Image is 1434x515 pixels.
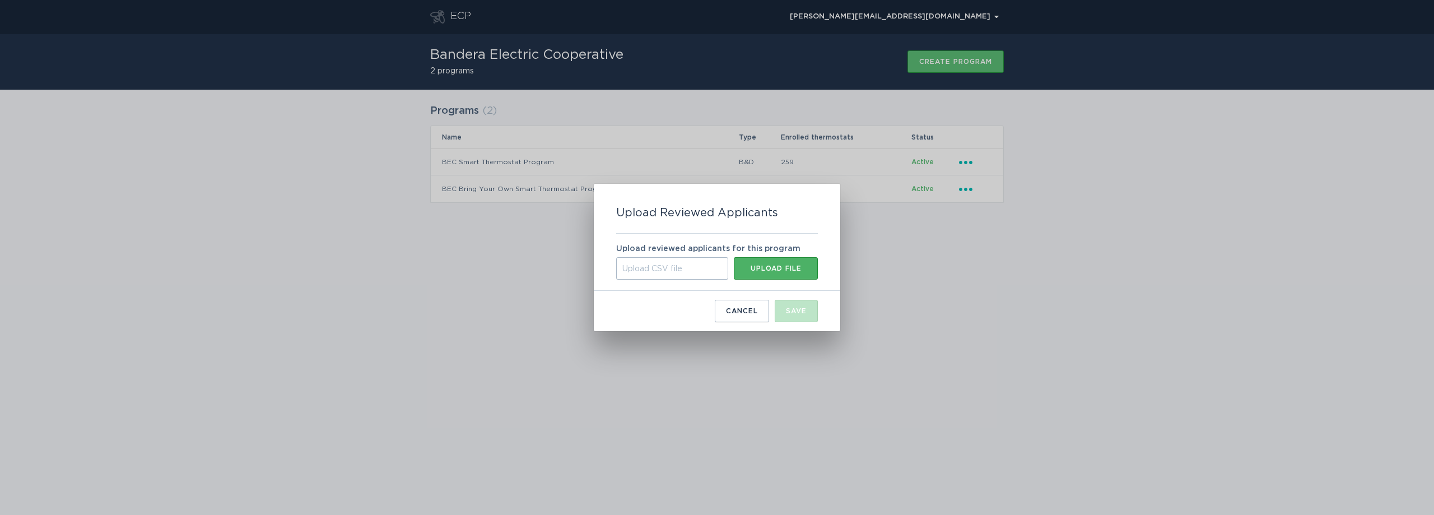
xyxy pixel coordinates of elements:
[715,300,769,322] button: Cancel
[616,257,728,280] div: Upload CSV file
[594,184,840,331] div: Upload Program Applicants
[726,308,758,314] div: Cancel
[739,265,812,272] div: Upload file
[616,245,800,253] label: Upload reviewed applicants for this program
[775,300,818,322] button: Save
[616,206,778,220] h2: Upload Reviewed Applicants
[786,308,807,314] div: Save
[734,257,818,280] button: Upload CSV file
